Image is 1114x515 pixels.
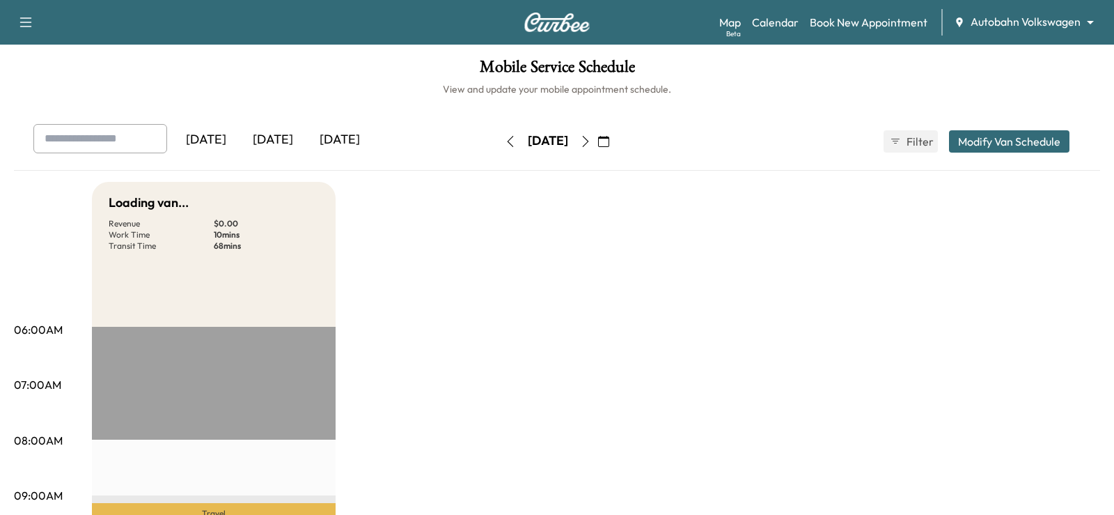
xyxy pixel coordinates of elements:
[240,124,306,156] div: [DATE]
[173,124,240,156] div: [DATE]
[884,130,938,153] button: Filter
[14,432,63,449] p: 08:00AM
[524,13,590,32] img: Curbee Logo
[971,14,1081,30] span: Autobahn Volkswagen
[214,240,319,252] p: 68 mins
[719,14,741,31] a: MapBeta
[14,59,1100,82] h1: Mobile Service Schedule
[14,376,61,393] p: 07:00AM
[109,240,214,252] p: Transit Time
[907,133,932,150] span: Filter
[306,124,373,156] div: [DATE]
[214,229,319,240] p: 10 mins
[949,130,1069,153] button: Modify Van Schedule
[109,218,214,229] p: Revenue
[752,14,799,31] a: Calendar
[109,229,214,240] p: Work Time
[528,132,568,150] div: [DATE]
[14,487,63,504] p: 09:00AM
[14,321,63,338] p: 06:00AM
[14,82,1100,96] h6: View and update your mobile appointment schedule.
[726,29,741,39] div: Beta
[810,14,927,31] a: Book New Appointment
[109,193,189,213] h5: Loading van...
[214,218,319,229] p: $ 0.00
